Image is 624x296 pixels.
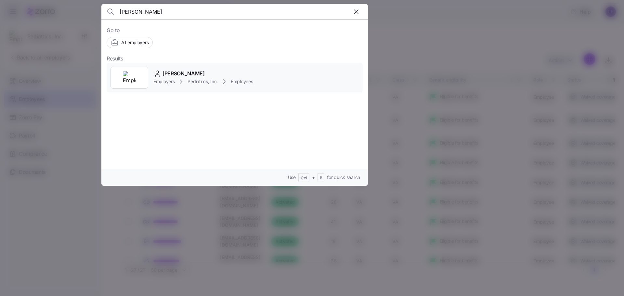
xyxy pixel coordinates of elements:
button: All employers [107,37,153,48]
span: B [320,175,322,181]
img: Employer logo [123,71,136,84]
span: Employees [231,78,253,85]
span: Ctrl [301,175,307,181]
span: Employers [153,78,175,85]
span: for quick search [327,174,360,181]
span: + [312,174,315,181]
span: All employers [121,39,149,46]
span: [PERSON_NAME] [162,70,205,78]
span: Pediatrics, Inc. [188,78,218,85]
span: Results [107,55,123,63]
span: Use [288,174,296,181]
span: Go to [107,26,363,34]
